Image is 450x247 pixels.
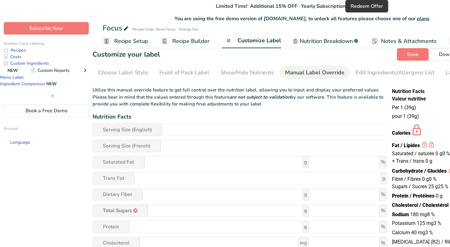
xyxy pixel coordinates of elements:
[392,220,416,226] span: Potassium
[392,124,423,139] div: Calories
[4,139,30,146] a: Language
[392,193,408,199] span: Protein
[427,212,435,217] span: 8 %
[161,34,210,48] a: Recipe Builder
[415,151,434,156] span: / saturés
[419,202,448,208] span: / Cholestérol
[249,3,298,10] span: Additional 15% OFF
[424,168,447,174] span: / Glucides
[102,34,148,48] a: Recipe Setup
[436,193,443,199] span: 0 g
[392,239,440,245] span: [MEDICAL_DATA] (B2)
[132,26,198,32] div: Recipe Code: Seve Focus - Energy Gel
[392,176,403,182] span: Fibre
[429,176,437,182] span: 0 %
[407,51,418,58] span: Save
[102,22,130,34] div: Focus
[114,37,148,45] span: Recipe Setup
[293,34,358,48] a: Nutrition Breakdown
[93,83,387,108] p: Utilize this manual override feature to get full control over the nutrition label, allowing you t...
[6,67,19,74] div: NEW
[175,15,430,22] span: You are using the free demo version of [DOMAIN_NAME], to unlock all features please choose one of...
[392,168,423,174] span: Carbohydrate
[4,105,89,117] a: Book a Free Demo
[39,163,52,170] a: FAQ .
[230,94,291,100] b: are not subject to validation
[93,113,387,121] div: Nutrition Facts
[356,68,434,77] div: Edit Ingredients/Allergens List
[435,151,442,156] span: 0 g
[4,163,38,170] a: Hire an Expert .
[422,176,429,182] span: 0 g
[93,49,160,60] h1: Customize your label
[392,230,410,235] span: Calcium
[222,34,281,49] a: Customize Label
[54,93,66,99] div: BETA
[417,15,430,22] span: plans
[300,37,353,45] span: Nutrition Breakdown
[401,142,420,148] span: / Lipides
[404,176,421,182] span: / Fibres
[392,212,409,217] span: Sodium
[238,36,281,45] span: Customize Label
[29,25,63,32] span: Subscribe Now
[410,193,434,199] span: / Protéines
[410,158,424,164] span: / trans
[434,220,441,226] span: 3 %
[392,158,408,164] span: + Trans
[381,37,437,45] span: Notes & Attachments
[392,151,413,156] span: Saturated
[5,170,51,177] a: Terms & Conditions .
[392,202,418,208] span: Cholesterol
[442,151,450,156] span: 0 %
[411,230,425,235] span: 40 mg
[370,34,437,48] a: Notes & Attachments
[98,68,148,77] div: Choose Label Style
[4,177,89,192] div: Powered By FoodLabelMaker © 2025 All Rights Reserved
[31,67,70,74] div: Custom Reports
[285,68,344,77] div: Manual Label Override
[425,230,433,235] span: 3 %
[172,37,210,45] span: Recipe Builder
[428,184,438,189] span: 25 g
[4,22,89,35] button: Subscribe Now
[216,2,345,10] div: Limited Time!
[51,170,82,177] a: Privacy Policy
[159,68,209,77] div: Front of Pack Label
[438,184,448,189] span: 25 %
[392,184,407,189] span: Sugars
[417,220,434,226] span: 125 mg
[425,158,432,164] span: 0 g
[220,68,274,77] div: Show/Hide Nutrients
[301,3,345,10] span: Yearly Subscription
[45,81,58,87] div: NEW
[397,48,429,61] button: Save
[410,212,427,217] span: 180 mg
[351,2,383,10] span: Redeem Offer
[409,184,427,189] span: / Sucres
[30,138,43,146] div: EN
[392,142,399,148] span: Fat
